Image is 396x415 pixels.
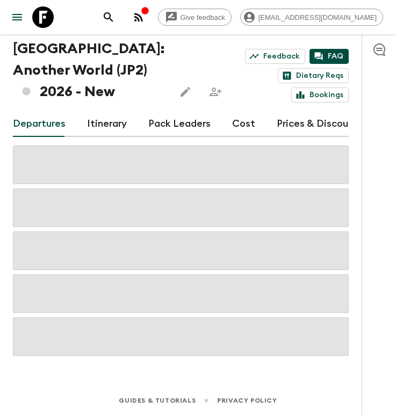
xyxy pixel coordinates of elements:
a: Departures [13,111,66,137]
a: Feedback [245,49,305,64]
span: [EMAIL_ADDRESS][DOMAIN_NAME] [253,13,383,21]
a: Privacy Policy [217,395,277,406]
a: Cost [232,111,255,137]
a: Give feedback [158,9,232,26]
h1: [GEOGRAPHIC_DATA]: Another World (JP2) 2026 - New [13,38,166,103]
a: Dietary Reqs [278,68,349,83]
a: Prices & Discounts [277,111,363,137]
a: FAQ [309,49,349,64]
button: Edit this itinerary [175,81,196,103]
button: menu [6,6,28,28]
a: Guides & Tutorials [119,395,196,406]
a: Pack Leaders [148,111,211,137]
div: [EMAIL_ADDRESS][DOMAIN_NAME] [240,9,383,26]
button: search adventures [98,6,119,28]
a: Itinerary [87,111,127,137]
span: Share this itinerary [205,81,226,103]
a: Bookings [291,88,349,103]
span: Give feedback [175,13,231,21]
